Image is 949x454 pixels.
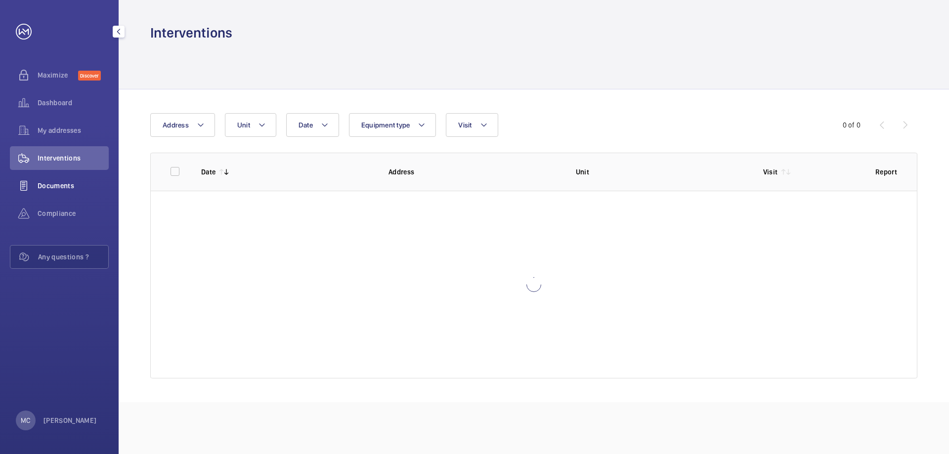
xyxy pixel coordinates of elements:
p: [PERSON_NAME] [43,415,97,425]
p: Unit [576,167,747,177]
p: Report [875,167,897,177]
p: Address [388,167,560,177]
p: MC [21,415,30,425]
span: Date [299,121,313,129]
p: Visit [763,167,778,177]
button: Equipment type [349,113,436,137]
span: Any questions ? [38,252,108,262]
span: Documents [38,181,109,191]
p: Date [201,167,216,177]
span: Visit [458,121,472,129]
button: Date [286,113,339,137]
button: Visit [446,113,498,137]
span: Interventions [38,153,109,163]
span: Unit [237,121,250,129]
span: Equipment type [361,121,410,129]
span: My addresses [38,125,109,135]
h1: Interventions [150,24,232,42]
span: Compliance [38,208,109,218]
span: Maximize [38,70,78,80]
span: Discover [78,71,101,81]
div: 0 of 0 [843,120,861,130]
button: Address [150,113,215,137]
span: Dashboard [38,98,109,108]
span: Address [163,121,189,129]
button: Unit [225,113,276,137]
